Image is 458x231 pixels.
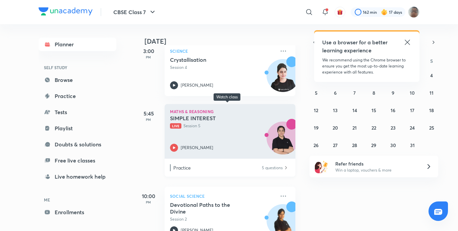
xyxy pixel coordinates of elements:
button: October 14, 2025 [349,105,360,115]
abbr: October 10, 2025 [410,90,415,96]
button: October 19, 2025 [311,122,322,133]
abbr: October 24, 2025 [410,125,415,131]
abbr: October 4, 2025 [430,72,433,79]
h6: ME [39,194,116,205]
button: October 29, 2025 [368,140,379,150]
button: October 28, 2025 [349,140,360,150]
p: Session 5 [170,123,275,129]
button: October 15, 2025 [368,105,379,115]
abbr: October 19, 2025 [314,125,319,131]
a: Free live classes [39,154,116,167]
abbr: October 30, 2025 [390,142,396,148]
p: PM [135,55,162,59]
button: October 16, 2025 [388,105,398,115]
abbr: October 20, 2025 [333,125,338,131]
button: October 31, 2025 [407,140,418,150]
button: October 4, 2025 [426,70,437,81]
img: Avatar [267,125,299,157]
abbr: October 8, 2025 [373,90,375,96]
abbr: October 17, 2025 [410,107,414,113]
abbr: October 21, 2025 [352,125,357,131]
div: Watch class [216,95,238,99]
h5: Devotional Paths to the Divine [170,201,253,215]
img: Practice available [283,164,289,171]
button: CBSE Class 7 [109,5,161,19]
p: Practice [173,164,261,171]
abbr: October 23, 2025 [391,125,396,131]
img: Company Logo [39,7,93,15]
button: October 17, 2025 [407,105,418,115]
abbr: October 6, 2025 [334,90,337,96]
button: October 26, 2025 [311,140,322,150]
button: October 30, 2025 [388,140,398,150]
abbr: October 26, 2025 [313,142,319,148]
p: PM [135,118,162,122]
abbr: October 11, 2025 [430,90,434,96]
button: October 9, 2025 [388,87,398,98]
abbr: October 25, 2025 [429,125,434,131]
p: 5 questions [262,164,283,171]
p: Session 2 [170,216,275,222]
img: avatar [337,9,343,15]
img: referral [315,160,328,173]
abbr: October 9, 2025 [392,90,394,96]
p: We recommend using the Chrome browser to ensure you get the most up-to-date learning experience w... [322,57,411,75]
button: October 27, 2025 [330,140,341,150]
a: Doubts & solutions [39,138,116,151]
button: October 7, 2025 [349,87,360,98]
h5: 3:00 [135,47,162,55]
button: October 6, 2025 [330,87,341,98]
a: Playlist [39,122,116,135]
img: streak [381,9,388,15]
abbr: October 31, 2025 [410,142,415,148]
abbr: October 5, 2025 [315,90,318,96]
abbr: October 16, 2025 [391,107,395,113]
p: Science [170,47,275,55]
p: Maths & Reasoning [170,109,290,113]
h5: SIMPLE INTEREST [170,115,253,122]
button: October 13, 2025 [330,105,341,115]
img: Avatar [267,63,299,95]
h6: Refer friends [335,160,418,167]
img: Vinayak Mishra [408,6,419,18]
span: Live [170,123,181,129]
abbr: Saturday [430,58,433,64]
h5: 10:00 [135,192,162,200]
p: [PERSON_NAME] [181,82,213,88]
a: Tests [39,105,116,119]
a: Practice [39,89,116,103]
h4: [DATE] [145,37,302,45]
button: October 11, 2025 [426,87,437,98]
abbr: October 22, 2025 [371,125,376,131]
button: avatar [335,7,345,17]
a: Live homework help [39,170,116,183]
button: October 10, 2025 [407,87,418,98]
button: October 12, 2025 [311,105,322,115]
h6: SELF STUDY [39,62,116,73]
button: October 20, 2025 [330,122,341,133]
abbr: October 29, 2025 [371,142,376,148]
p: Social Science [170,192,275,200]
abbr: October 13, 2025 [333,107,338,113]
a: Planner [39,38,116,51]
p: Session 4 [170,64,275,71]
abbr: October 14, 2025 [352,107,357,113]
button: October 23, 2025 [388,122,398,133]
a: Enrollments [39,205,116,219]
abbr: October 18, 2025 [429,107,434,113]
p: Win a laptop, vouchers & more [335,167,418,173]
button: October 22, 2025 [368,122,379,133]
button: October 5, 2025 [311,87,322,98]
abbr: October 7, 2025 [353,90,356,96]
button: October 21, 2025 [349,122,360,133]
button: October 24, 2025 [407,122,418,133]
a: Company Logo [39,7,93,17]
abbr: October 28, 2025 [352,142,357,148]
p: [PERSON_NAME] [181,145,213,151]
abbr: October 15, 2025 [371,107,376,113]
h5: Use a browser for a better learning experience [322,38,389,54]
abbr: October 27, 2025 [333,142,338,148]
a: Browse [39,73,116,87]
h5: 5:45 [135,109,162,118]
button: October 8, 2025 [368,87,379,98]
